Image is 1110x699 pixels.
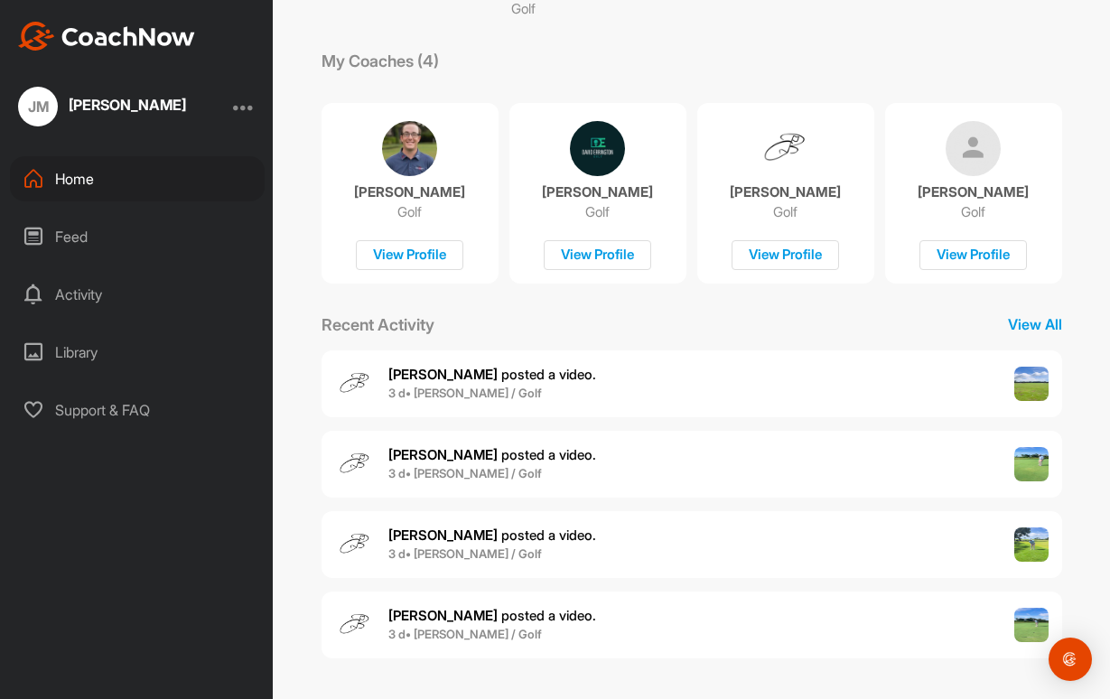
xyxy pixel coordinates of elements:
b: 3 d • [PERSON_NAME] / Golf [388,627,542,641]
p: My Coaches (4) [322,49,439,73]
span: posted a video . [388,607,596,624]
img: post image [1014,447,1049,481]
b: 3 d • [PERSON_NAME] / Golf [388,546,542,561]
div: Open Intercom Messenger [1049,638,1092,681]
p: [PERSON_NAME] [354,183,465,201]
div: Support & FAQ [10,387,265,433]
b: 3 d • [PERSON_NAME] / Golf [388,386,542,400]
div: View Profile [732,240,839,270]
b: [PERSON_NAME] [388,527,498,544]
div: [PERSON_NAME] [69,98,186,112]
div: View Profile [544,240,651,270]
img: user avatar [335,444,375,484]
p: [PERSON_NAME] [542,183,653,201]
span: posted a video . [388,446,596,463]
img: coach avatar [946,121,1001,176]
img: coach avatar [570,121,625,176]
div: Activity [10,272,265,317]
p: [PERSON_NAME] [730,183,841,201]
img: post image [1014,367,1049,401]
img: post image [1014,527,1049,562]
p: Golf [961,203,985,221]
span: posted a video . [388,527,596,544]
b: 3 d • [PERSON_NAME] / Golf [388,466,542,480]
p: View All [1008,313,1062,335]
img: user avatar [335,525,375,564]
p: Golf [585,203,610,221]
b: [PERSON_NAME] [388,446,498,463]
b: [PERSON_NAME] [388,607,498,624]
b: [PERSON_NAME] [388,366,498,383]
div: View Profile [919,240,1027,270]
img: CoachNow [18,22,195,51]
img: user avatar [335,605,375,645]
p: Golf [773,203,798,221]
div: JM [18,87,58,126]
img: coach avatar [382,121,437,176]
div: View Profile [356,240,463,270]
div: Feed [10,214,265,259]
div: Home [10,156,265,201]
p: [PERSON_NAME] [918,183,1029,201]
img: post image [1014,608,1049,642]
p: Recent Activity [322,312,434,337]
img: user avatar [335,364,375,404]
img: coach avatar [758,121,813,176]
p: Golf [397,203,422,221]
span: posted a video . [388,366,596,383]
div: Library [10,330,265,375]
